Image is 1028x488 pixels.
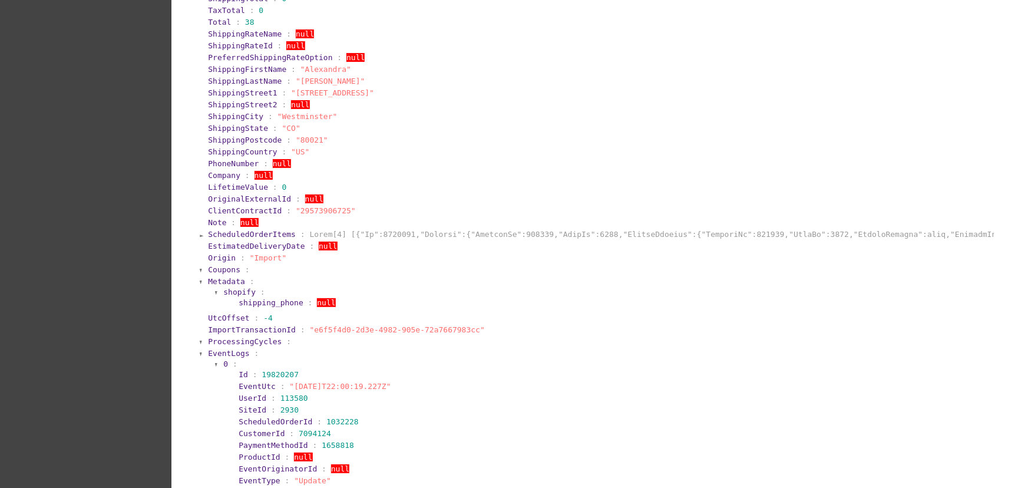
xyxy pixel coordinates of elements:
[296,29,314,38] span: null
[282,183,287,192] span: 0
[208,77,282,85] span: ShippingLastName
[254,314,259,322] span: :
[250,253,287,262] span: "Import"
[291,88,374,97] span: "[STREET_ADDRESS]"
[240,218,259,227] span: null
[271,405,276,414] span: :
[291,65,296,74] span: :
[300,325,305,334] span: :
[322,464,326,473] span: :
[263,159,268,168] span: :
[208,277,245,286] span: Metadata
[296,194,300,203] span: :
[208,18,231,27] span: Total
[245,171,250,180] span: :
[280,405,299,414] span: 2930
[208,29,282,38] span: ShippingRateName
[310,242,315,250] span: :
[254,349,259,358] span: :
[208,265,240,274] span: Coupons
[263,314,273,322] span: -4
[289,382,391,391] span: "[DATE]T22:00:19.227Z"
[326,417,359,426] span: 1032228
[208,183,268,192] span: LifetimeValue
[239,405,266,414] span: SiteId
[208,147,277,156] span: ShippingCountry
[208,171,240,180] span: Company
[208,65,286,74] span: ShippingFirstName
[319,242,337,250] span: null
[239,453,280,461] span: ProductId
[259,6,263,15] span: 0
[208,88,277,97] span: ShippingStreet1
[245,265,250,274] span: :
[240,253,245,262] span: :
[223,360,228,368] span: 0
[286,41,305,50] span: null
[277,41,282,50] span: :
[245,18,254,27] span: 38
[239,417,312,426] span: ScheduledOrderId
[305,194,323,203] span: null
[208,314,249,322] span: UtcOffset
[291,100,309,109] span: null
[322,441,354,450] span: 1658818
[208,53,332,62] span: PreferredShippingRateOption
[208,112,263,121] span: ShippingCity
[296,206,356,215] span: "29573906725"
[208,41,273,50] span: ShippingRateId
[208,159,259,168] span: PhoneNumber
[273,183,277,192] span: :
[291,147,309,156] span: "US"
[294,453,312,461] span: null
[208,325,296,334] span: ImportTransactionId
[286,206,291,215] span: :
[337,53,342,62] span: :
[268,112,273,121] span: :
[239,298,303,307] span: shipping_phone
[253,370,257,379] span: :
[250,6,254,15] span: :
[208,349,249,358] span: EventLogs
[317,298,335,307] span: null
[346,53,365,62] span: null
[300,65,351,74] span: "Alexandra"
[233,360,237,368] span: :
[282,147,287,156] span: :
[282,88,287,97] span: :
[208,218,226,227] span: Note
[208,136,282,144] span: ShippingPostcode
[208,206,282,215] span: ClientContractId
[239,464,317,473] span: EventOriginatorId
[208,124,268,133] span: ShippingState
[231,218,236,227] span: :
[296,136,328,144] span: "80021"
[286,77,291,85] span: :
[208,242,305,250] span: EstimatedDeliveryDate
[208,6,245,15] span: TaxTotal
[282,124,300,133] span: "CO"
[273,124,277,133] span: :
[308,298,313,307] span: :
[331,464,349,473] span: null
[236,18,240,27] span: :
[223,288,256,296] span: shopify
[300,230,305,239] span: :
[239,394,266,403] span: UserId
[208,253,236,262] span: Origin
[239,441,308,450] span: PaymentMethodId
[208,337,282,346] span: ProcessingCycles
[239,370,248,379] span: Id
[285,476,290,485] span: :
[239,382,276,391] span: EventUtc
[239,476,280,485] span: EventType
[262,370,299,379] span: 19820207
[271,394,276,403] span: :
[260,288,265,296] span: :
[282,100,287,109] span: :
[286,337,291,346] span: :
[286,29,291,38] span: :
[317,417,322,426] span: :
[299,429,331,438] span: 7094124
[208,194,291,203] span: OriginalExternalId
